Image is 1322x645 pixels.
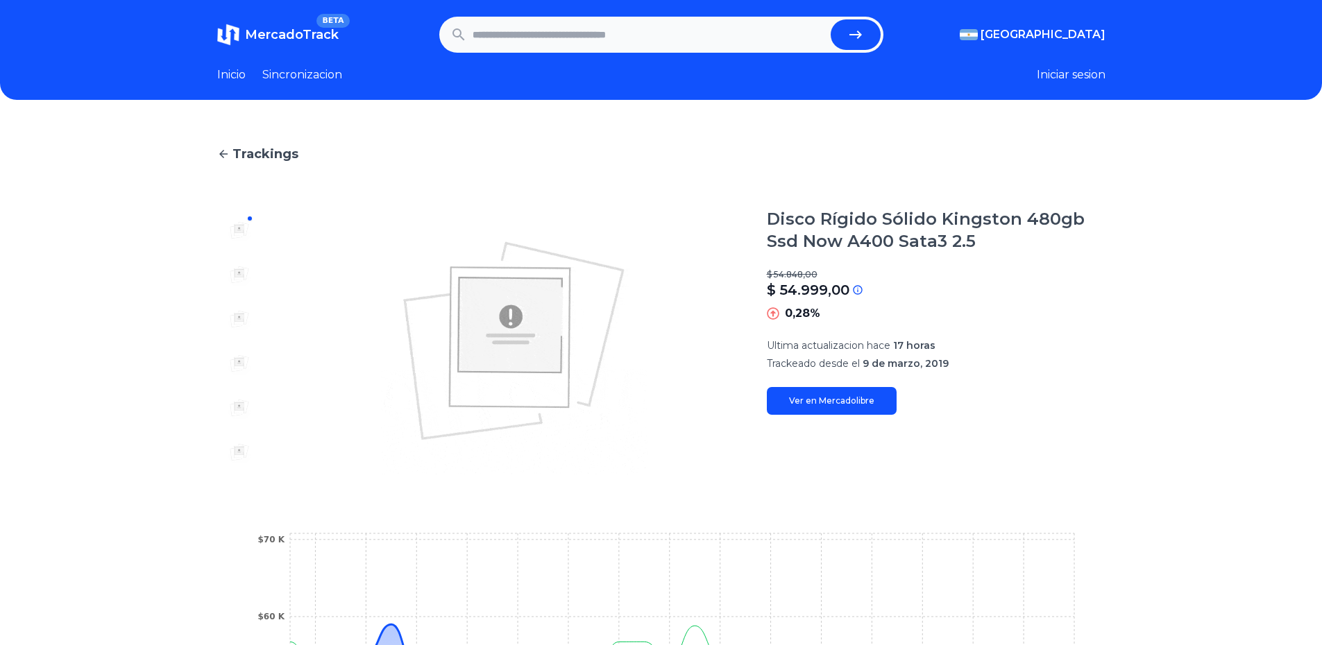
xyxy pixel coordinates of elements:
[981,26,1105,43] span: [GEOGRAPHIC_DATA]
[767,357,860,370] span: Trackeado desde el
[228,219,251,241] img: Disco Rígido Sólido Kingston 480gb Ssd Now A400 Sata3 2.5
[262,67,342,83] a: Sincronizacion
[257,612,285,621] tspan: $60 K
[228,397,251,419] img: Disco Rígido Sólido Kingston 480gb Ssd Now A400 Sata3 2.5
[960,26,1105,43] button: [GEOGRAPHIC_DATA]
[767,269,1105,280] p: $ 54.848,00
[217,144,1105,164] a: Trackings
[245,27,339,42] span: MercadoTrack
[316,14,349,28] span: BETA
[228,308,251,330] img: Disco Rígido Sólido Kingston 480gb Ssd Now A400 Sata3 2.5
[785,305,820,322] p: 0,28%
[893,339,935,352] span: 17 horas
[228,264,251,286] img: Disco Rígido Sólido Kingston 480gb Ssd Now A400 Sata3 2.5
[1037,67,1105,83] button: Iniciar sesion
[228,441,251,463] img: Disco Rígido Sólido Kingston 480gb Ssd Now A400 Sata3 2.5
[767,280,849,300] p: $ 54.999,00
[217,24,239,46] img: MercadoTrack
[217,24,339,46] a: MercadoTrackBETA
[863,357,949,370] span: 9 de marzo, 2019
[289,208,739,474] img: Disco Rígido Sólido Kingston 480gb Ssd Now A400 Sata3 2.5
[960,29,978,40] img: Argentina
[767,339,890,352] span: Ultima actualizacion hace
[767,208,1105,252] h1: Disco Rígido Sólido Kingston 480gb Ssd Now A400 Sata3 2.5
[217,67,246,83] a: Inicio
[257,535,285,544] tspan: $70 K
[767,387,897,415] a: Ver en Mercadolibre
[232,144,298,164] span: Trackings
[228,352,251,375] img: Disco Rígido Sólido Kingston 480gb Ssd Now A400 Sata3 2.5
